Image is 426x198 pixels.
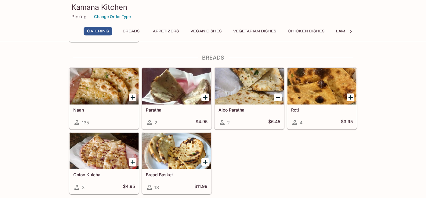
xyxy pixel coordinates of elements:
h5: Naan [73,107,135,112]
a: Roti4$3.95 [287,68,357,129]
button: Add Naan [129,94,136,101]
div: Naan [70,68,139,105]
span: 2 [154,120,157,126]
button: Catering [84,27,112,35]
button: Add Onion Kulcha [129,158,136,166]
div: Onion Kulcha [70,133,139,169]
div: Bread Basket [142,133,211,169]
h4: Breads [69,54,357,61]
h5: Onion Kulcha [73,172,135,177]
button: Vegetarian Dishes [230,27,280,35]
span: 3 [82,185,85,190]
button: Appetizers [150,27,182,35]
span: 135 [82,120,89,126]
div: Aloo Paratha [215,68,284,105]
h3: Kamana Kitchen [71,2,355,12]
h5: $4.95 [123,184,135,191]
button: Add Roti [347,94,354,101]
a: Bread Basket13$11.99 [142,132,211,194]
h5: $4.95 [196,119,208,126]
div: Paratha [142,68,211,105]
span: 4 [300,120,303,126]
h5: $3.95 [341,119,353,126]
a: Paratha2$4.95 [142,68,211,129]
a: Aloo Paratha2$6.45 [215,68,284,129]
button: Add Bread Basket [201,158,209,166]
button: Lamb Dishes [333,27,367,35]
button: Breads [117,27,145,35]
span: 13 [154,185,159,190]
button: Vegan Dishes [187,27,225,35]
p: Pickup [71,14,86,20]
h5: Bread Basket [146,172,208,177]
div: Roti [287,68,356,105]
button: Add Aloo Paratha [274,94,282,101]
span: 2 [227,120,230,126]
h5: $11.99 [194,184,208,191]
button: Chicken Dishes [284,27,328,35]
h5: Paratha [146,107,208,112]
button: Change Order Type [91,12,134,21]
a: Naan135 [69,68,139,129]
h5: $6.45 [268,119,280,126]
h5: Aloo Paratha [218,107,280,112]
h5: Roti [291,107,353,112]
a: Onion Kulcha3$4.95 [69,132,139,194]
button: Add Paratha [201,94,209,101]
